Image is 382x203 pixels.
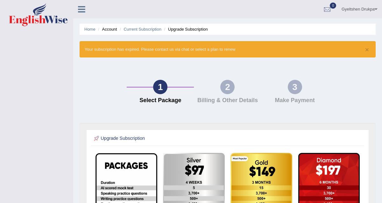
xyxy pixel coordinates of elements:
h4: Make Payment [265,97,325,104]
h4: Billing & Other Details [197,97,258,104]
li: Upgrade Subscription [163,26,208,32]
div: 2 [220,80,235,94]
a: Current Subscription [124,27,161,32]
div: 1 [153,80,167,94]
h4: Select Package [130,97,191,104]
li: Account [96,26,117,32]
div: 3 [288,80,302,94]
a: Home [84,27,95,32]
div: Your subscription has expired. Please contact us via chat or select a plan to renew [80,41,376,57]
h2: Upgrade Subscription [93,134,260,143]
button: × [365,46,369,53]
span: 0 [330,3,336,9]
